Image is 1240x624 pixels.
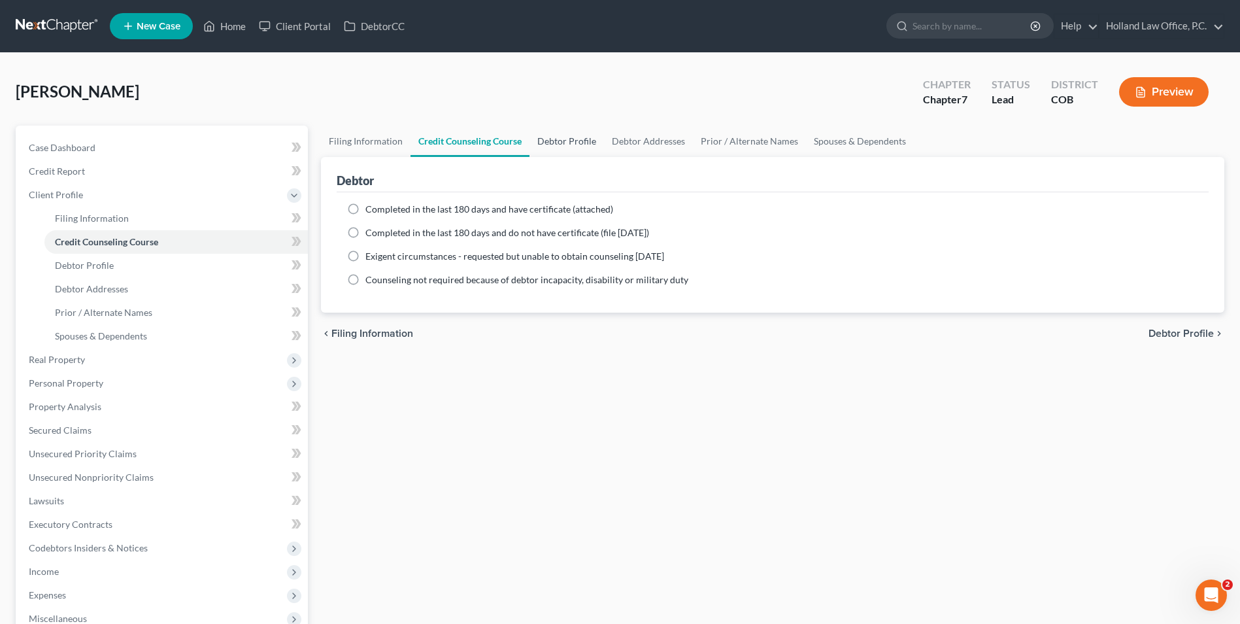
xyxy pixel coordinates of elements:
a: Unsecured Nonpriority Claims [18,466,308,489]
span: Filing Information [55,213,129,224]
a: Client Portal [252,14,337,38]
div: Status [992,77,1030,92]
div: Chapter [923,77,971,92]
a: Credit Counseling Course [411,126,529,157]
a: Case Dashboard [18,136,308,160]
div: Debtor [337,173,374,188]
a: Credit Counseling Course [44,230,308,254]
span: Real Property [29,354,85,365]
span: 7 [962,93,967,105]
i: chevron_left [321,328,331,339]
a: Prior / Alternate Names [693,126,806,157]
a: Help [1054,14,1098,38]
span: [PERSON_NAME] [16,82,139,101]
a: DebtorCC [337,14,411,38]
a: Debtor Profile [44,254,308,277]
span: Exigent circumstances - requested but unable to obtain counseling [DATE] [365,251,664,262]
a: Debtor Addresses [44,277,308,301]
div: District [1051,77,1098,92]
div: COB [1051,92,1098,107]
a: Debtor Addresses [604,126,693,157]
a: Spouses & Dependents [44,324,308,348]
span: Unsecured Nonpriority Claims [29,472,154,483]
span: Case Dashboard [29,142,95,153]
a: Prior / Alternate Names [44,301,308,324]
span: Unsecured Priority Claims [29,448,137,459]
iframe: Intercom live chat [1196,580,1227,611]
span: Debtor Addresses [55,283,128,294]
a: Spouses & Dependents [806,126,914,157]
span: Spouses & Dependents [55,330,147,341]
button: chevron_left Filing Information [321,328,413,339]
span: Codebtors Insiders & Notices [29,542,148,553]
span: Expenses [29,589,66,600]
span: Personal Property [29,377,103,389]
span: Completed in the last 180 days and have certificate (attached) [365,203,613,215]
span: Prior / Alternate Names [55,307,152,318]
a: Lawsuits [18,489,308,513]
button: Preview [1119,77,1209,107]
span: Client Profile [29,189,83,200]
span: 2 [1222,580,1233,590]
span: Property Analysis [29,401,101,412]
span: Executory Contracts [29,519,112,530]
span: Miscellaneous [29,613,87,624]
div: Chapter [923,92,971,107]
span: Counseling not required because of debtor incapacity, disability or military duty [365,274,688,285]
button: Debtor Profile chevron_right [1148,328,1224,339]
input: Search by name... [913,14,1032,38]
a: Unsecured Priority Claims [18,442,308,466]
a: Property Analysis [18,395,308,419]
span: Credit Counseling Course [55,236,158,247]
i: chevron_right [1214,328,1224,339]
a: Home [197,14,252,38]
span: Credit Report [29,165,85,177]
a: Filing Information [44,207,308,230]
span: Debtor Profile [1148,328,1214,339]
span: Income [29,566,59,577]
a: Holland Law Office, P.C. [1099,14,1224,38]
div: Lead [992,92,1030,107]
span: Filing Information [331,328,413,339]
a: Executory Contracts [18,513,308,536]
span: New Case [137,22,180,31]
a: Secured Claims [18,419,308,442]
span: Completed in the last 180 days and do not have certificate (file [DATE]) [365,227,649,238]
a: Debtor Profile [529,126,604,157]
a: Filing Information [321,126,411,157]
span: Debtor Profile [55,260,114,271]
span: Lawsuits [29,495,64,506]
span: Secured Claims [29,425,92,436]
a: Credit Report [18,160,308,183]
